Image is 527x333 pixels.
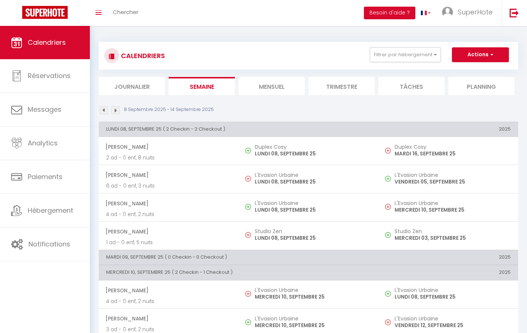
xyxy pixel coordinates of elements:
span: SuperHote [458,7,493,17]
button: Filtrer par hébergement [370,47,441,62]
span: Messages [28,105,61,114]
img: logout [510,8,519,17]
th: LUNDI 08, SEPTEMBRE 25 ( 2 Checkin - 2 Checkout ) [99,122,378,137]
li: Tâches [378,77,445,95]
h5: L'Evasion Urbaine [255,287,371,293]
img: NO IMAGE [245,291,251,297]
p: MERCREDI 10, SEPTEMBRE 25 [395,206,511,214]
p: MERCREDI 03, SEPTEMBRE 25 [395,234,511,242]
img: NO IMAGE [385,319,391,325]
h3: CALENDRIERS [119,47,165,64]
h5: Duplex Cosy [395,144,511,150]
p: 1 ad - 0 enf, 5 nuits [106,239,231,246]
p: 8 Septembre 2025 - 14 Septembre 2025 [124,106,214,113]
img: NO IMAGE [385,204,391,210]
p: LUNDI 08, SEPTEMBRE 25 [255,206,371,214]
h5: L'Evasion Urbaine [395,316,511,322]
th: 2025 [378,250,518,265]
p: 6 ad - 0 enf, 3 nuits [106,182,231,190]
button: Actions [452,47,509,62]
span: Calendriers [28,38,66,47]
th: MERCREDI 10, SEPTEMBRE 25 ( 2 Checkin - 1 Checkout ) [99,265,378,280]
img: NO IMAGE [385,148,391,154]
li: Semaine [169,77,235,95]
p: LUNDI 08, SEPTEMBRE 25 [255,234,371,242]
span: [PERSON_NAME] [105,225,231,239]
h5: L'Evasion Urbaine [395,287,511,293]
p: MERCREDI 10, SEPTEMBRE 25 [255,322,371,329]
img: Super Booking [22,6,68,19]
button: Ouvrir le widget de chat LiveChat [6,3,28,25]
h5: L'Evasion Urbaine [395,200,511,206]
span: Chercher [113,8,138,16]
p: LUNDI 08, SEPTEMBRE 25 [255,150,371,158]
span: Réservations [28,71,71,80]
span: [PERSON_NAME] [105,283,231,297]
img: NO IMAGE [385,291,391,297]
h5: Studio Zen [255,228,371,234]
h5: L'Evasion Urbaine [255,200,371,206]
p: MERCREDI 10, SEPTEMBRE 25 [255,293,371,301]
li: Trimestre [308,77,375,95]
p: VENDREDI 12, SEPTEMBRE 25 [395,322,511,329]
th: MARDI 09, SEPTEMBRE 25 ( 0 Checkin - 0 Checkout ) [99,250,378,265]
p: VENDREDI 05, SEPTEMBRE 25 [395,178,511,186]
span: Notifications [28,239,70,249]
span: [PERSON_NAME] [105,168,231,182]
img: NO IMAGE [385,232,391,238]
h5: L'Evasion Urbaine [395,172,511,178]
p: 2 ad - 0 enf, 8 nuits [106,154,231,162]
span: Paiements [28,172,63,181]
span: [PERSON_NAME] [105,312,231,326]
th: 2025 [378,265,518,280]
span: Analytics [28,138,58,148]
img: ... [442,7,453,18]
img: NO IMAGE [385,176,391,182]
button: Besoin d'aide ? [364,7,415,19]
h5: L'Evasion Urbaine [255,316,371,322]
h5: Duplex Cosy [255,144,371,150]
span: [PERSON_NAME] [105,140,231,154]
h5: Studio Zen [395,228,511,234]
p: LUNDI 08, SEPTEMBRE 25 [255,178,371,186]
img: NO IMAGE [245,232,251,238]
li: Mensuel [239,77,305,95]
th: 2025 [378,122,518,137]
img: NO IMAGE [245,176,251,182]
li: Planning [448,77,514,95]
li: Journalier [99,77,165,95]
p: LUNDI 08, SEPTEMBRE 25 [395,293,511,301]
p: MARDI 16, SEPTEMBRE 25 [395,150,511,158]
span: Hébergement [28,206,73,215]
h5: L'Evasion Urbaine [255,172,371,178]
span: [PERSON_NAME] [105,196,231,211]
p: 4 ad - 0 enf, 2 nuits [106,297,231,305]
p: 4 ad - 0 enf, 2 nuits [106,211,231,218]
